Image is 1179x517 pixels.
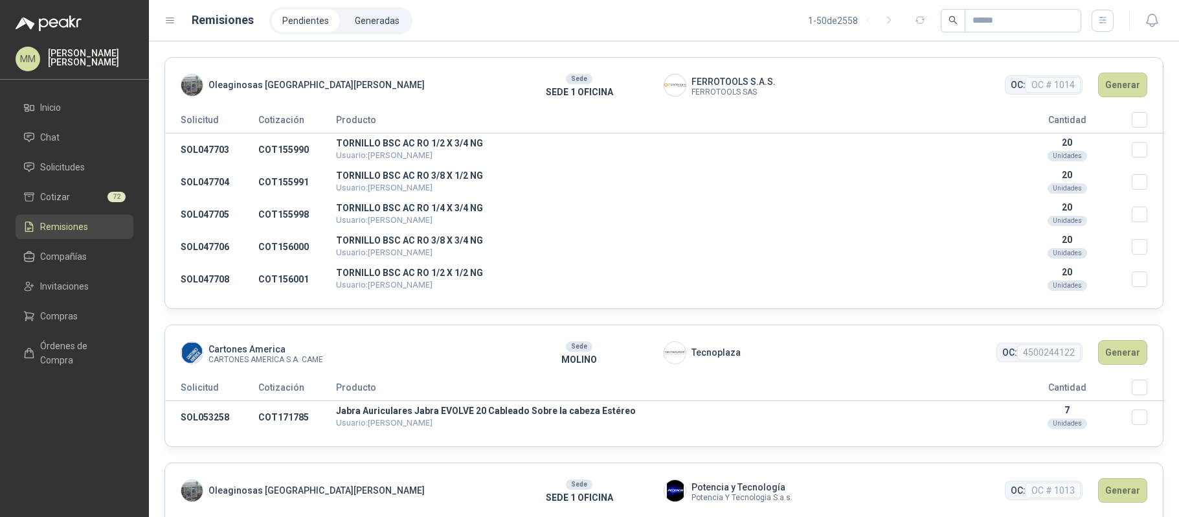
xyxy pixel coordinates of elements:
button: Generar [1098,73,1147,97]
span: Inicio [40,100,61,115]
span: Compañías [40,249,87,264]
td: Seleccionar/deseleccionar [1132,231,1163,263]
a: Cotizar72 [16,185,133,209]
img: Company Logo [664,480,686,501]
img: Company Logo [181,480,203,501]
span: Compras [40,309,78,323]
h1: Remisiones [192,11,254,29]
p: MOLINO [495,352,664,367]
span: FERROTOOLS SAS [691,89,776,96]
p: TORNILLO BSC AC RO 1/2 X 1/2 NG [336,268,1002,277]
th: Cantidad [1002,380,1132,401]
a: Solicitudes [16,155,133,179]
span: Oleaginosas [GEOGRAPHIC_DATA][PERSON_NAME] [208,78,425,92]
div: Unidades [1048,248,1087,258]
p: 20 [1002,202,1132,213]
span: Solicitudes [40,160,85,174]
th: Cotización [258,380,336,401]
p: Jabra Auriculares Jabra EVOLVE 20 Cableado Sobre la cabeza Estéreo [336,406,1002,415]
p: TORNILLO BSC AC RO 1/4 X 3/4 NG [336,203,1002,213]
td: COT155998 [258,198,336,231]
img: Company Logo [664,342,686,363]
img: Company Logo [664,75,686,96]
th: Cantidad [1002,112,1132,133]
div: Unidades [1048,216,1087,226]
span: Invitaciones [40,279,89,293]
a: Compras [16,304,133,328]
span: CARTONES AMERICA S.A. CAME [208,356,323,363]
p: 20 [1002,235,1132,245]
span: Potencia y Tecnología [691,480,792,494]
span: Potencia Y Tecnologia S.a.s. [691,494,792,501]
a: Invitaciones [16,274,133,299]
th: Solicitud [165,380,258,401]
p: 20 [1002,267,1132,277]
a: Chat [16,125,133,150]
span: Tecnoplaza [691,345,741,360]
td: COT155991 [258,166,336,198]
th: Solicitud [165,112,258,133]
td: COT155990 [258,133,336,167]
span: Usuario: [PERSON_NAME] [336,247,432,257]
td: Seleccionar/deseleccionar [1132,166,1163,198]
a: Remisiones [16,214,133,239]
div: Unidades [1048,419,1087,429]
span: OC: [1002,345,1017,360]
div: 1 - 50 de 2558 [808,10,899,31]
span: Cotizar [40,190,70,204]
td: COT156001 [258,263,336,295]
td: SOL047703 [165,133,258,167]
th: Cotización [258,112,336,133]
th: Producto [336,112,1002,133]
span: OC # 1014 [1026,77,1081,93]
span: Usuario: [PERSON_NAME] [336,215,432,225]
li: Generadas [344,10,410,32]
p: TORNILLO BSC AC RO 1/2 X 3/4 NG [336,139,1002,148]
span: Oleaginosas [GEOGRAPHIC_DATA][PERSON_NAME] [208,483,425,498]
img: Company Logo [181,342,203,363]
span: Chat [40,130,60,144]
td: SOL047704 [165,166,258,198]
th: Producto [336,380,1002,401]
p: [PERSON_NAME] [PERSON_NAME] [48,49,133,67]
td: SOL047706 [165,231,258,263]
div: Sede [566,74,592,84]
p: 7 [1002,405,1132,415]
div: Unidades [1048,183,1087,194]
td: Seleccionar/deseleccionar [1132,198,1163,231]
span: Usuario: [PERSON_NAME] [336,183,432,192]
span: Usuario: [PERSON_NAME] [336,280,432,290]
td: SOL047705 [165,198,258,231]
span: FERROTOOLS S.A.S. [691,75,776,89]
td: COT156000 [258,231,336,263]
button: Generar [1098,340,1147,365]
a: Pendientes [272,10,339,32]
th: Seleccionar/deseleccionar [1132,112,1163,133]
span: OC # 1013 [1026,483,1081,498]
th: Seleccionar/deseleccionar [1132,380,1163,401]
td: Seleccionar/deseleccionar [1132,133,1163,167]
a: Órdenes de Compra [16,334,133,373]
p: SEDE 1 OFICINA [495,85,664,99]
span: Cartones America [208,342,323,356]
p: SEDE 1 OFICINA [495,490,664,505]
span: search [949,16,958,25]
span: Usuario: [PERSON_NAME] [336,150,432,160]
span: 72 [107,192,126,202]
img: Logo peakr [16,16,82,31]
button: Generar [1098,478,1147,503]
p: TORNILLO BSC AC RO 3/8 X 3/4 NG [336,236,1002,245]
div: MM [16,47,40,71]
p: 20 [1002,170,1132,180]
td: SOL053258 [165,401,258,434]
td: COT171785 [258,401,336,434]
span: 4500244122 [1017,345,1081,360]
a: Compañías [16,244,133,269]
div: Sede [566,341,592,352]
td: SOL047708 [165,263,258,295]
td: Seleccionar/deseleccionar [1132,401,1163,434]
p: 20 [1002,137,1132,148]
div: Unidades [1048,281,1087,291]
div: Unidades [1048,151,1087,161]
